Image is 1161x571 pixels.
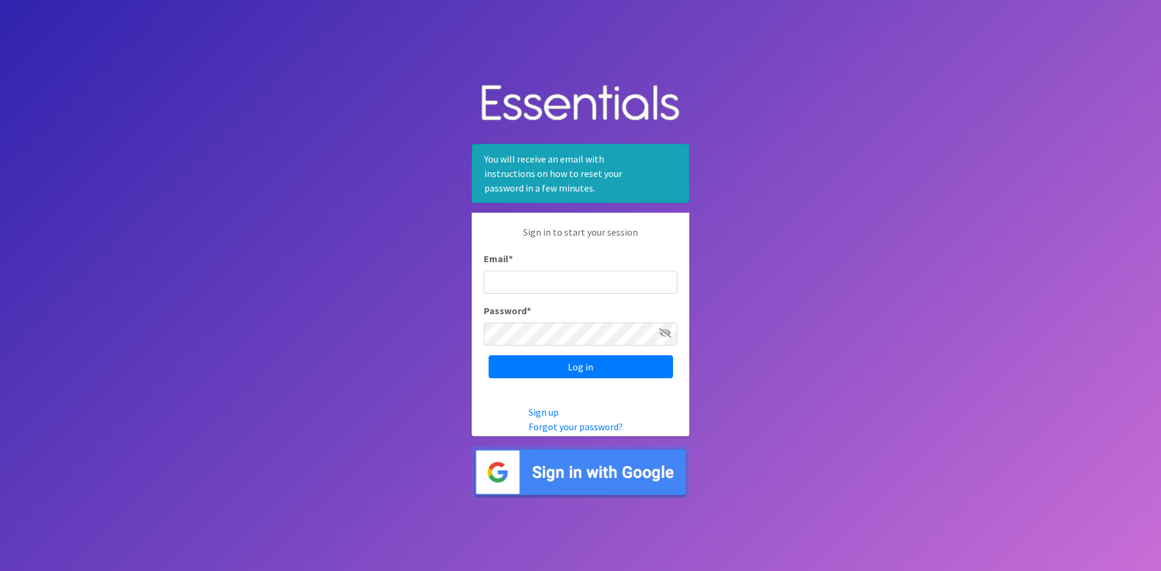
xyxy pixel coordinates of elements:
div: You will receive an email with instructions on how to reset your password in a few minutes. [472,144,689,203]
abbr: required [527,305,531,317]
img: Sign in with Google [472,446,689,498]
a: Forgot your password? [528,421,623,433]
p: Sign in to start your session [484,225,677,251]
img: Human Essentials [472,73,689,135]
abbr: required [509,253,513,265]
label: Password [484,303,531,318]
a: Sign up [528,406,559,418]
input: Log in [489,355,673,378]
label: Email [484,251,513,266]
